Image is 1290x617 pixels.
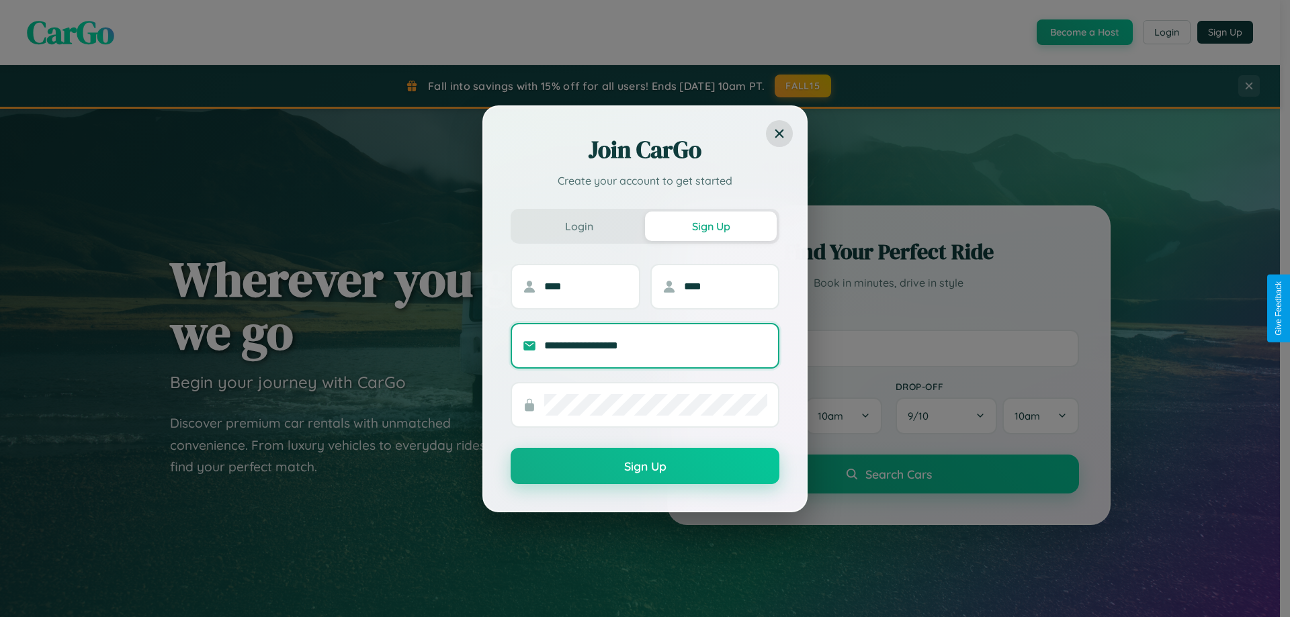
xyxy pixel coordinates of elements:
button: Sign Up [511,448,779,484]
button: Sign Up [645,211,777,241]
p: Create your account to get started [511,173,779,189]
button: Login [513,211,645,241]
div: Give Feedback [1274,281,1283,336]
h2: Join CarGo [511,134,779,166]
